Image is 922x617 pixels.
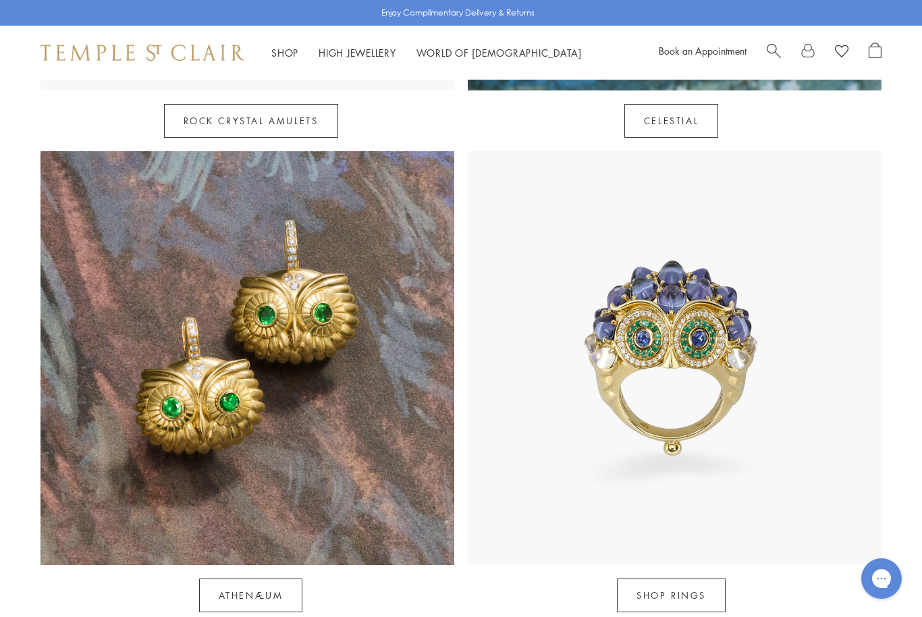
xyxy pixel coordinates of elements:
[40,45,244,61] img: Temple St. Clair
[617,579,726,612] a: SHOP RINGS
[869,43,882,63] a: Open Shopping Bag
[855,554,909,603] iframe: Gorgias live chat messenger
[164,104,338,138] a: Rock Crystal Amulets
[319,46,396,59] a: High JewelleryHigh Jewellery
[381,6,535,20] p: Enjoy Complimentary Delivery & Returns
[199,579,303,612] a: Athenæum
[271,46,298,59] a: ShopShop
[767,43,781,63] a: Search
[624,104,718,138] a: Celestial
[835,43,848,63] a: View Wishlist
[271,45,582,61] nav: Main navigation
[416,46,582,59] a: World of [DEMOGRAPHIC_DATA]World of [DEMOGRAPHIC_DATA]
[659,44,747,57] a: Book an Appointment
